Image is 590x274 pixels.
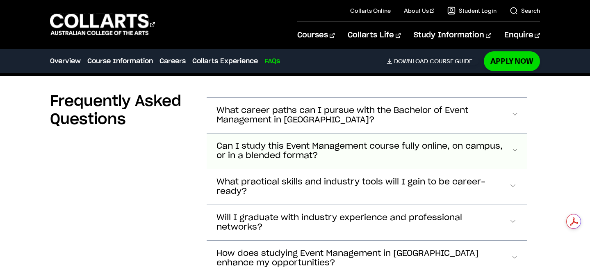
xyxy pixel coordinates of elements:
[50,56,81,66] a: Overview
[216,106,511,125] span: What career paths can I pursue with the Bachelor of Event Management in [GEOGRAPHIC_DATA]?
[348,22,401,49] a: Collarts Life
[159,56,186,66] a: Careers
[447,7,497,15] a: Student Login
[207,205,526,240] button: Will I graduate with industry experience and professional networks?
[504,22,540,49] a: Enquire
[216,213,509,232] span: Will I graduate with industry experience and professional networks?
[87,56,153,66] a: Course Information
[50,13,155,36] div: Go to homepage
[216,177,509,196] span: What practical skills and industry tools will I gain to be career-ready?
[387,58,479,65] a: DownloadCourse Guide
[414,22,491,49] a: Study Information
[394,58,428,65] span: Download
[207,134,526,169] button: Can I study this Event Management course fully online, on campus, or in a blended format?
[207,169,526,205] button: What practical skills and industry tools will I gain to be career-ready?
[510,7,540,15] a: Search
[297,22,335,49] a: Courses
[264,56,280,66] a: FAQs
[350,7,391,15] a: Collarts Online
[207,98,526,133] button: What career paths can I pursue with the Bachelor of Event Management in [GEOGRAPHIC_DATA]?
[216,142,510,161] span: Can I study this Event Management course fully online, on campus, or in a blended format?
[192,56,258,66] a: Collarts Experience
[216,249,510,268] span: How does studying Event Management in [GEOGRAPHIC_DATA] enhance my opportunities?
[484,51,540,71] a: Apply Now
[404,7,434,15] a: About Us
[50,92,194,129] h2: Frequently Asked Questions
